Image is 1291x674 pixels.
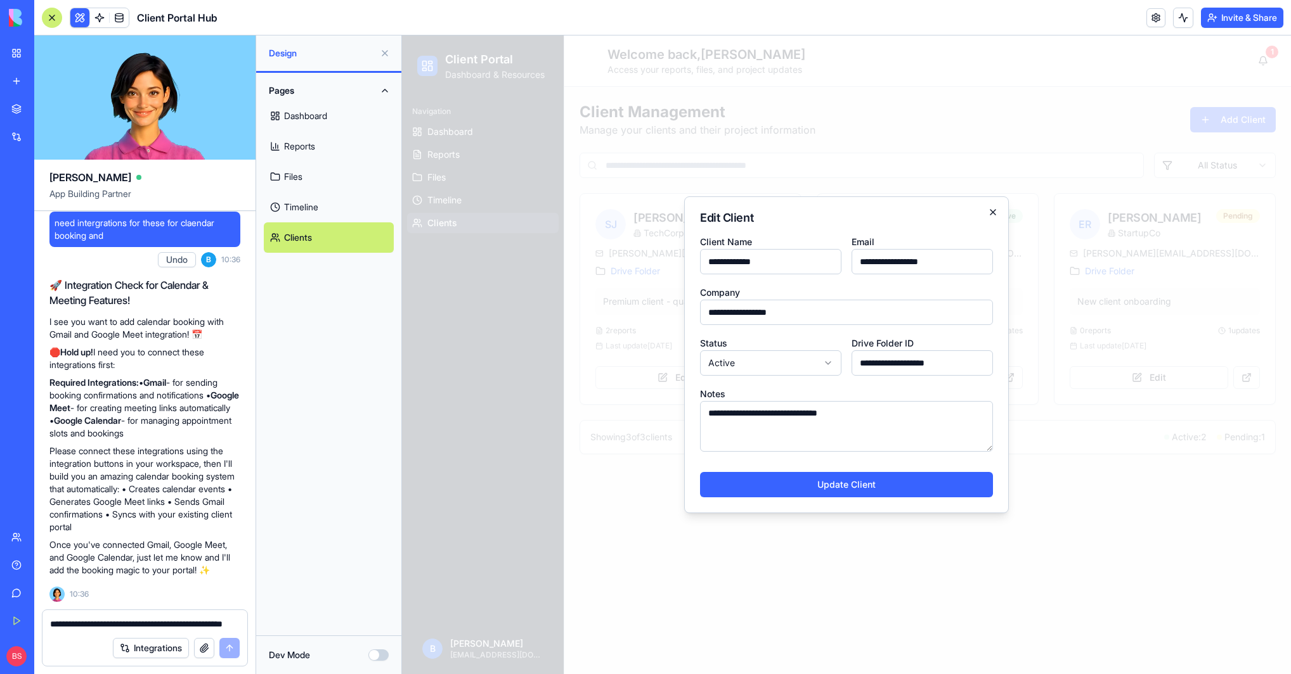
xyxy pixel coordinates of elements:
p: Once you've connected Gmail, Google Meet, and Google Calendar, just let me know and I'll add the ... [49,538,240,576]
button: Undo [158,252,196,267]
span: App Building Partner [49,188,240,210]
a: Dashboard [264,101,394,131]
strong: Hold up! [60,347,93,357]
span: 10:36 [221,255,240,265]
span: need intergrations for these for claendar booking and [55,217,235,242]
span: BS [6,646,27,666]
img: logo [9,9,88,27]
strong: Gmail [143,377,166,388]
label: Notes [298,353,323,364]
a: Files [264,162,394,192]
p: Please connect these integrations using the integration buttons in your workspace, then I'll buil... [49,445,240,533]
span: Client Portal Hub [137,10,217,25]
button: Pages [264,80,394,101]
strong: Required Integrations: [49,377,139,388]
button: Update Client [298,436,591,462]
h2: Edit Client [298,177,591,188]
a: Reports [264,131,394,162]
label: Email [450,201,472,212]
img: Ella_00000_wcx2te.png [49,587,65,602]
strong: Google Calendar [54,415,121,426]
label: Company [298,251,338,262]
p: 🛑 I need you to connect these integrations first: [49,346,240,371]
label: Drive Folder ID [450,302,512,313]
p: • - for sending booking confirmations and notifications • - for creating meeting links automatica... [49,376,240,440]
span: [PERSON_NAME] [49,170,131,185]
a: Clients [264,222,394,253]
button: Invite & Share [1201,8,1283,28]
span: Design [269,47,375,60]
span: 10:36 [70,589,89,599]
button: Integrations [113,638,189,658]
label: Status [298,302,325,313]
p: I see you want to add calendar booking with Gmail and Google Meet integration! 📅 [49,315,240,341]
span: B [201,252,216,267]
a: Timeline [264,192,394,222]
h2: 🚀 Integration Check for Calendar & Meeting Features! [49,277,240,308]
label: Client Name [298,201,350,212]
label: Dev Mode [269,649,310,661]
